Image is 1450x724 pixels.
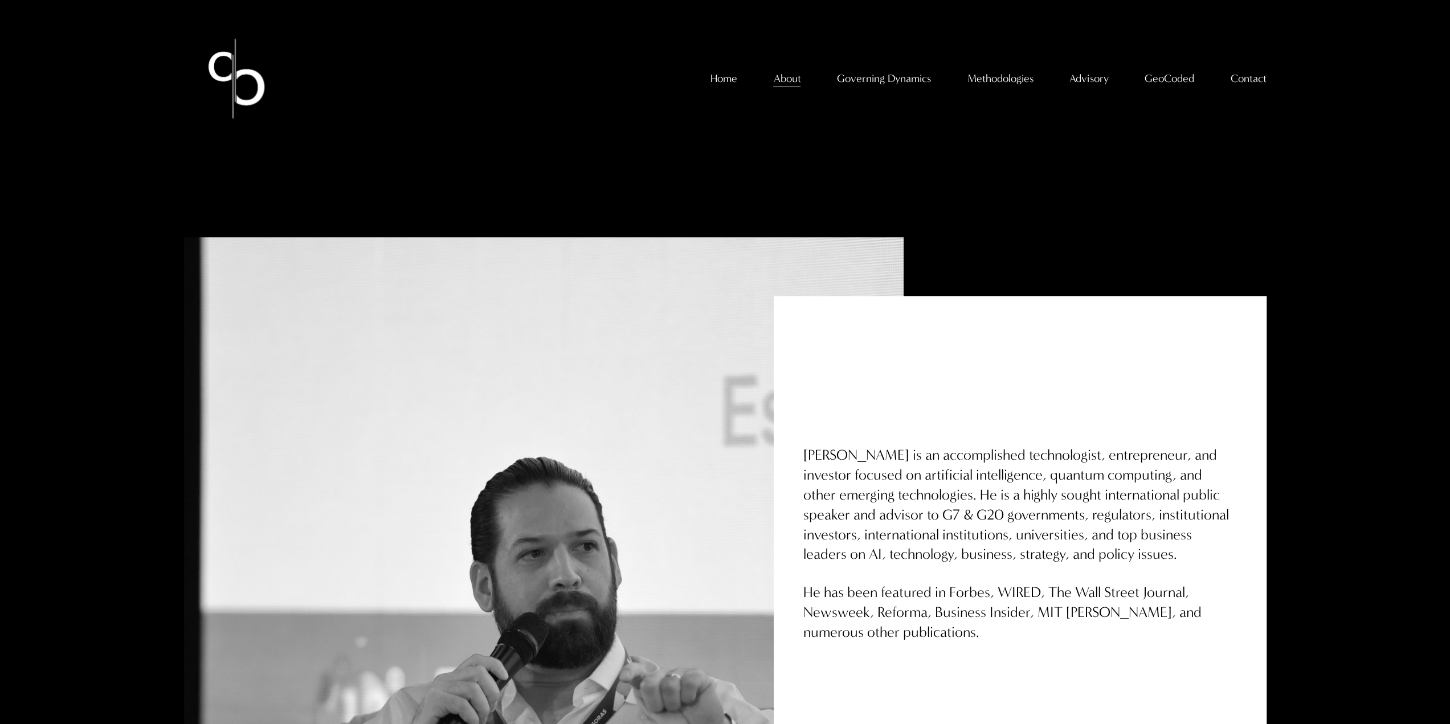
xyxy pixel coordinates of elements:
[710,68,737,89] a: Home
[773,68,800,89] a: folder dropdown
[803,445,1237,565] h4: [PERSON_NAME] is an accomplished technologist, entrepreneur, and investor focused on artificial i...
[967,69,1034,89] span: Methodologies
[967,68,1034,89] a: folder dropdown
[1231,68,1267,89] a: folder dropdown
[1145,69,1194,89] span: GeoCoded
[837,69,931,89] span: Governing Dynamics
[184,26,289,131] img: Christopher Sanchez &amp; Co.
[803,583,1237,643] h4: He has been featured in Forbes, WIRED, The Wall Street Journal, Newsweek, Reforma, Business Insid...
[1069,68,1108,89] a: folder dropdown
[773,69,800,89] span: About
[837,68,931,89] a: folder dropdown
[1069,69,1108,89] span: Advisory
[1145,68,1194,89] a: folder dropdown
[1231,69,1267,89] span: Contact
